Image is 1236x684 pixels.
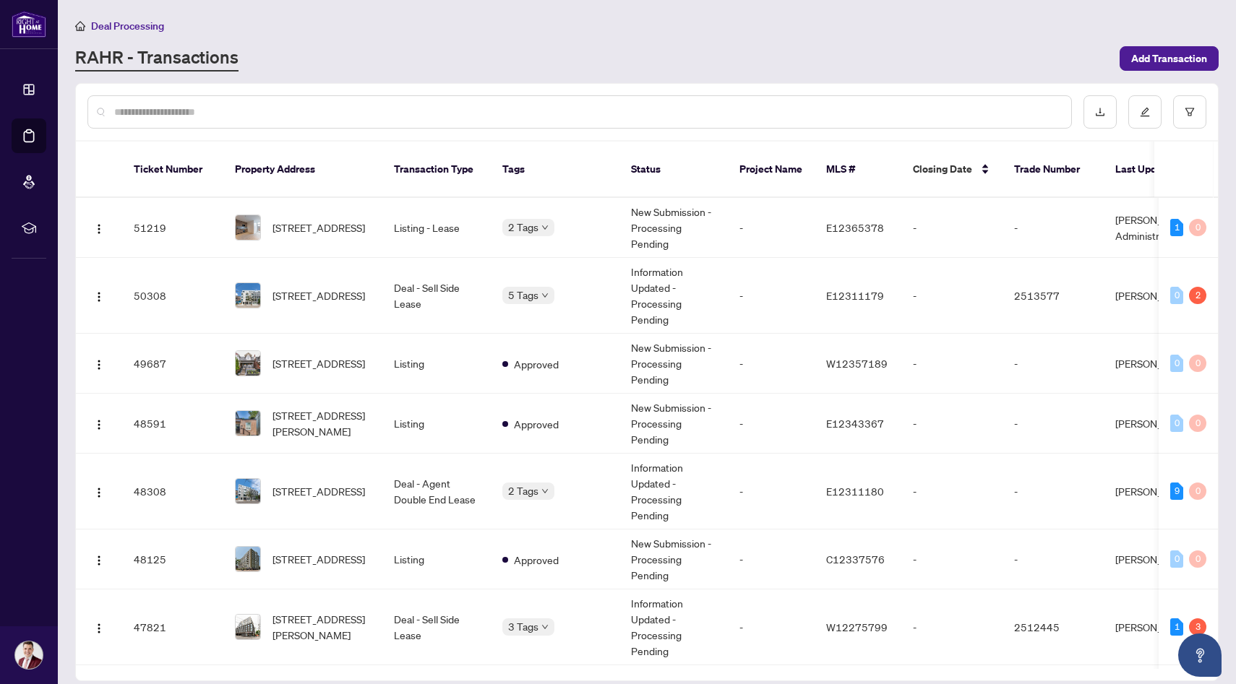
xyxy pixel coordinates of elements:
td: [PERSON_NAME] [1104,454,1212,529]
div: 0 [1170,287,1183,304]
td: - [728,394,815,454]
div: 0 [1189,355,1206,372]
img: Logo [93,555,105,566]
td: - [1003,529,1104,589]
td: - [728,258,815,334]
div: 0 [1170,415,1183,432]
td: New Submission - Processing Pending [619,529,728,589]
span: download [1095,107,1105,117]
td: 48308 [122,454,223,529]
td: - [728,334,815,394]
div: 1 [1170,219,1183,236]
td: [PERSON_NAME] [1104,529,1212,589]
td: Deal - Sell Side Lease [382,258,491,334]
div: 0 [1189,415,1206,432]
img: thumbnail-img [236,215,260,240]
img: thumbnail-img [236,479,260,503]
span: edit [1140,107,1150,117]
td: 2513577 [1003,258,1104,334]
span: down [541,224,549,231]
td: New Submission - Processing Pending [619,198,728,258]
span: [STREET_ADDRESS] [272,220,365,235]
td: 51219 [122,198,223,258]
div: 0 [1189,219,1206,236]
a: RAHR - Transactions [75,46,239,72]
button: Logo [87,615,111,638]
th: Status [619,142,728,198]
span: Approved [514,552,559,568]
th: Last Updated By [1104,142,1212,198]
button: download [1083,95,1117,129]
td: 48591 [122,394,223,454]
img: Profile Icon [15,641,43,669]
span: [STREET_ADDRESS][PERSON_NAME] [272,407,371,439]
button: Logo [87,284,111,307]
td: - [901,258,1003,334]
td: - [728,198,815,258]
td: Information Updated - Processing Pending [619,258,728,334]
td: - [728,589,815,665]
span: Add Transaction [1131,47,1207,70]
td: [PERSON_NAME] [1104,589,1212,665]
th: Project Name [728,142,815,198]
span: [STREET_ADDRESS] [272,287,365,303]
span: Approved [514,356,559,372]
th: Property Address [223,142,382,198]
button: edit [1128,95,1162,129]
div: 3 [1189,618,1206,636]
td: Information Updated - Processing Pending [619,454,728,529]
span: W12357189 [826,357,888,370]
td: New Submission - Processing Pending [619,334,728,394]
td: [PERSON_NAME] [1104,258,1212,334]
th: Trade Number [1003,142,1104,198]
td: Listing [382,394,491,454]
td: Information Updated - Processing Pending [619,589,728,665]
button: filter [1173,95,1206,129]
span: filter [1185,107,1195,117]
button: Add Transaction [1120,46,1219,71]
span: 2 Tags [508,219,538,235]
span: Closing Date [913,161,972,177]
span: C12337576 [826,553,885,566]
img: Logo [93,359,105,371]
img: Logo [93,291,105,303]
td: Deal - Agent Double End Lease [382,454,491,529]
td: - [901,529,1003,589]
img: thumbnail-img [236,547,260,571]
button: Logo [87,547,111,571]
td: Listing [382,334,491,394]
img: Logo [93,419,105,430]
div: 0 [1170,550,1183,568]
span: 2 Tags [508,482,538,499]
td: Listing - Lease [382,198,491,258]
span: down [541,488,549,495]
span: home [75,21,85,31]
td: - [1003,198,1104,258]
img: thumbnail-img [236,351,260,376]
div: 9 [1170,482,1183,500]
button: Open asap [1178,633,1222,677]
span: 3 Tags [508,618,538,635]
td: - [1003,334,1104,394]
td: - [728,454,815,529]
button: Logo [87,352,111,375]
img: Logo [93,487,105,498]
div: 0 [1170,355,1183,372]
td: - [1003,394,1104,454]
div: 0 [1189,482,1206,500]
td: [PERSON_NAME] [1104,394,1212,454]
span: down [541,623,549,631]
div: 1 [1170,618,1183,636]
img: logo [12,11,46,38]
span: E12343367 [826,417,884,430]
td: - [728,529,815,589]
td: Listing [382,529,491,589]
span: Deal Processing [91,20,164,33]
button: Logo [87,412,111,435]
button: Logo [87,480,111,503]
td: 48125 [122,529,223,589]
span: W12275799 [826,620,888,633]
img: thumbnail-img [236,283,260,308]
span: [STREET_ADDRESS][PERSON_NAME] [272,611,371,643]
td: [PERSON_NAME] [1104,334,1212,394]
